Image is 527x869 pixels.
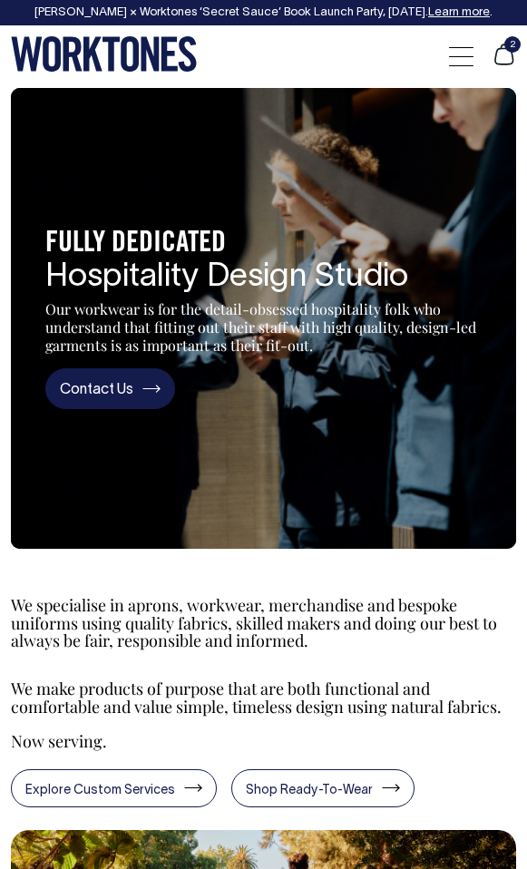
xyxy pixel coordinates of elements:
[11,733,516,751] p: Now serving.
[492,56,516,69] a: 2
[231,769,415,807] a: Shop Ready-To-Wear
[504,36,521,53] span: 2
[11,597,516,650] p: We specialise in aprons, workwear, merchandise and bespoke uniforms using quality fabrics, skille...
[45,300,483,355] p: Our workwear is for the detail-obsessed hospitality folk who understand that fitting out their st...
[34,6,492,19] div: [PERSON_NAME] × Worktones ‘Secret Sauce’ Book Launch Party, [DATE]. .
[45,228,483,259] h4: FULLY DEDICATED
[11,769,217,807] a: Explore Custom Services
[45,368,175,409] a: Contact Us
[11,680,516,717] p: We make products of purpose that are both functional and comfortable and value simple, timeless d...
[427,7,489,18] a: Learn more
[45,259,483,296] h2: Hospitality Design Studio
